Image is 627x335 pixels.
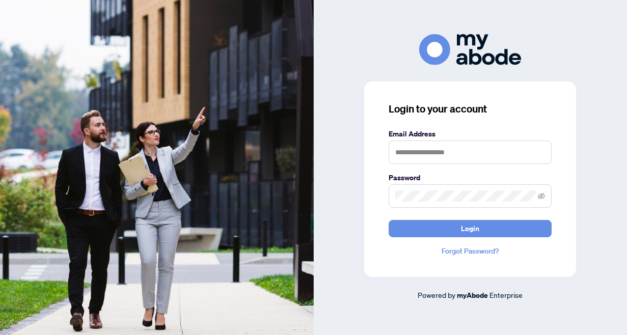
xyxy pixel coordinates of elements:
h3: Login to your account [389,102,552,116]
label: Password [389,172,552,183]
a: Forgot Password? [389,245,552,257]
label: Email Address [389,128,552,139]
img: ma-logo [419,34,521,65]
span: Login [461,220,479,237]
a: myAbode [457,290,488,301]
button: Login [389,220,552,237]
span: Enterprise [489,290,523,299]
span: Powered by [418,290,455,299]
span: eye-invisible [538,192,545,200]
